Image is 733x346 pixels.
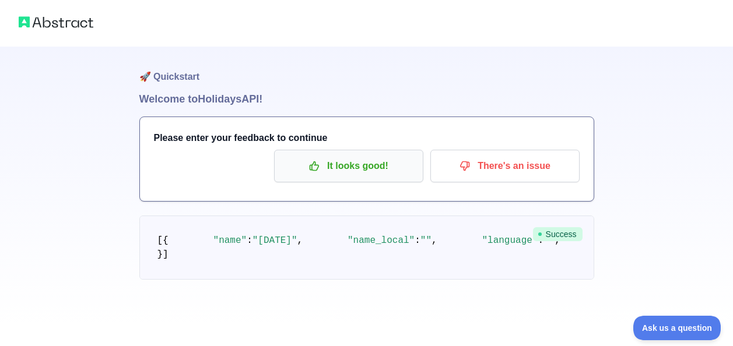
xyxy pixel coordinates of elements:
[274,150,423,182] button: It looks good!
[482,235,538,246] span: "language"
[432,235,437,246] span: ,
[252,235,297,246] span: "[DATE]"
[283,156,415,176] p: It looks good!
[157,235,163,246] span: [
[154,131,580,145] h3: Please enter your feedback to continue
[213,235,247,246] span: "name"
[139,47,594,91] h1: 🚀 Quickstart
[139,91,594,107] h1: Welcome to Holidays API!
[19,14,93,30] img: Abstract logo
[633,316,721,340] iframe: Toggle Customer Support
[439,156,571,176] p: There's an issue
[297,235,303,246] span: ,
[533,227,583,241] span: Success
[348,235,415,246] span: "name_local"
[247,235,252,246] span: :
[415,235,420,246] span: :
[420,235,432,246] span: ""
[430,150,580,182] button: There's an issue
